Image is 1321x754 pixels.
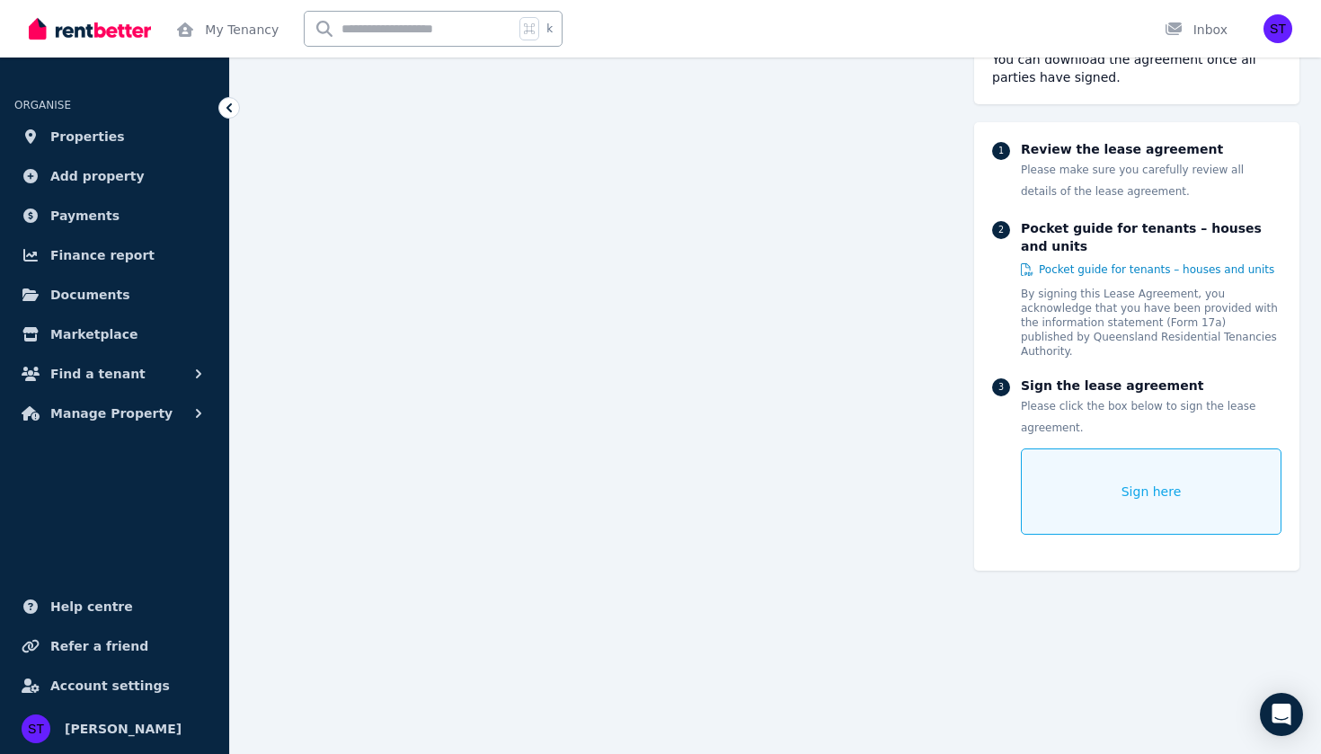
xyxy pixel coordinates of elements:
a: Properties [14,119,215,155]
div: Inbox [1165,21,1228,39]
span: Pocket guide for tenants – houses and units [1039,262,1274,277]
span: Documents [50,284,130,306]
a: Marketplace [14,316,215,352]
a: Add property [14,158,215,194]
span: Marketplace [50,324,137,345]
div: You can download the agreement once all parties have signed. [992,50,1281,86]
p: Pocket guide for tenants – houses and units [1021,219,1281,255]
p: Sign the lease agreement [1021,377,1281,395]
span: Add property [50,165,145,187]
span: ORGANISE [14,99,71,111]
a: Finance report [14,237,215,273]
div: 2 [992,221,1010,239]
a: Account settings [14,668,215,704]
a: Help centre [14,589,215,625]
span: Manage Property [50,403,173,424]
button: Manage Property [14,395,215,431]
p: By signing this Lease Agreement, you acknowledge that you have been provided with the information... [1021,287,1281,359]
button: Find a tenant [14,356,215,392]
span: Please click the box below to sign the lease agreement. [1021,400,1255,434]
span: Help centre [50,596,133,617]
img: Sugam Thapa [22,714,50,743]
a: Documents [14,277,215,313]
span: k [546,22,553,36]
div: 1 [992,142,1010,160]
p: Review the lease agreement [1021,140,1281,158]
div: Open Intercom Messenger [1260,693,1303,736]
div: 3 [992,378,1010,396]
a: Refer a friend [14,628,215,664]
span: Find a tenant [50,363,146,385]
span: Please make sure you carefully review all details of the lease agreement. [1021,164,1244,198]
span: [PERSON_NAME] [65,718,182,740]
span: Account settings [50,675,170,696]
span: Refer a friend [50,635,148,657]
a: Pocket guide for tenants – houses and units [1021,262,1274,277]
span: Payments [50,205,120,226]
span: Finance report [50,244,155,266]
a: Payments [14,198,215,234]
img: RentBetter [29,15,151,42]
span: Sign here [1122,483,1182,501]
span: Properties [50,126,125,147]
img: Sugam Thapa [1263,14,1292,43]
